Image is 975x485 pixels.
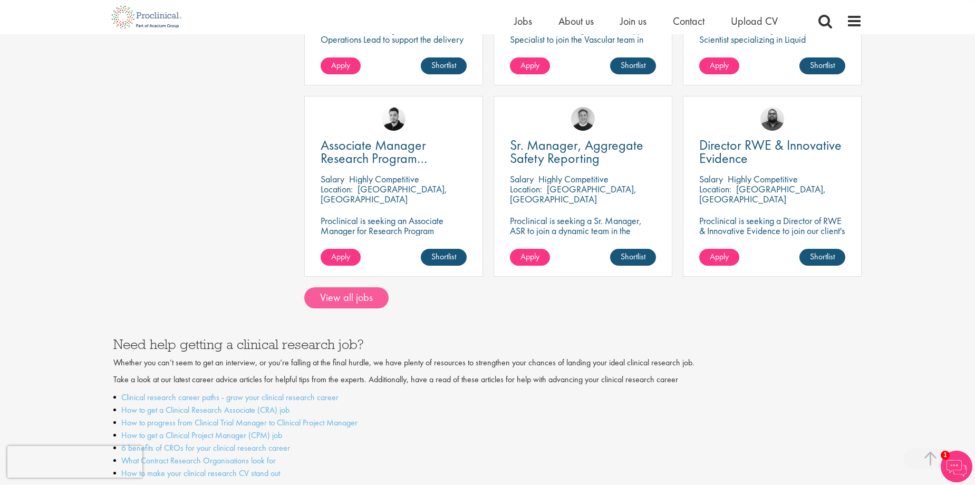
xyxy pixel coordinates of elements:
[121,392,339,403] a: Clinical research career paths - grow your clinical research career
[121,468,280,479] a: How to make your clinical research CV stand out
[699,249,739,266] a: Apply
[7,446,142,478] iframe: reCAPTCHA
[699,216,845,246] p: Proclinical is seeking a Director of RWE & Innovative Evidence to join our client's team in [GEOG...
[113,337,862,351] h3: Need help getting a clinical research job?
[941,451,972,482] img: Chatbot
[941,451,950,460] span: 1
[728,173,798,185] p: Highly Competitive
[673,14,704,28] a: Contact
[514,14,532,28] a: Jobs
[421,57,467,74] a: Shortlist
[510,249,550,266] a: Apply
[510,136,643,167] span: Sr. Manager, Aggregate Safety Reporting
[510,139,656,165] a: Sr. Manager, Aggregate Safety Reporting
[121,417,358,428] a: How to progress from Clinical Trial Manager to Clinical Project Manager
[321,216,467,256] p: Proclinical is seeking an Associate Manager for Research Program Management to join a dynamic tea...
[699,57,739,74] a: Apply
[121,442,290,453] a: 6 benefits of CROs for your clinical research career
[321,173,344,185] span: Salary
[710,251,729,262] span: Apply
[699,136,842,167] span: Director RWE & Innovative Evidence
[620,14,646,28] a: Join us
[510,173,534,185] span: Salary
[321,139,467,165] a: Associate Manager Research Program Management
[321,24,467,54] p: Proclinical is seeking a Clinical Operations Lead to support the delivery of clinical trials in o...
[571,107,595,131] img: Bo Forsen
[121,404,289,415] a: How to get a Clinical Research Associate (CRA) job
[610,249,656,266] a: Shortlist
[121,430,282,441] a: How to get a Clinical Project Manager (CPM) job
[699,183,731,195] span: Location:
[731,14,778,28] a: Upload CV
[121,455,276,466] a: What Contract Research Organisations look for
[520,251,539,262] span: Apply
[349,173,419,185] p: Highly Competitive
[321,57,361,74] a: Apply
[710,60,729,71] span: Apply
[699,173,723,185] span: Salary
[699,139,845,165] a: Director RWE & Innovative Evidence
[510,183,542,195] span: Location:
[321,136,427,180] span: Associate Manager Research Program Management
[538,173,609,185] p: Highly Competitive
[421,249,467,266] a: Shortlist
[510,183,636,205] p: [GEOGRAPHIC_DATA], [GEOGRAPHIC_DATA]
[321,183,353,195] span: Location:
[321,183,447,205] p: [GEOGRAPHIC_DATA], [GEOGRAPHIC_DATA]
[699,183,826,205] p: [GEOGRAPHIC_DATA], [GEOGRAPHIC_DATA]
[304,287,389,308] a: View all jobs
[558,14,594,28] a: About us
[382,107,406,131] img: Anderson Maldonado
[510,57,550,74] a: Apply
[510,216,656,246] p: Proclinical is seeking a Sr. Manager, ASR to join a dynamic team in the oncology and pharmaceutic...
[321,249,361,266] a: Apply
[799,57,845,74] a: Shortlist
[331,251,350,262] span: Apply
[610,57,656,74] a: Shortlist
[113,357,862,369] p: Whether you can’t seem to get an interview, or you’re falling at the final hurdle, we have plenty...
[520,60,539,71] span: Apply
[113,374,862,386] p: Take a look at our latest career advice articles for helpful tips from the experts. Additionally,...
[331,60,350,71] span: Apply
[760,107,784,131] img: Ashley Bennett
[799,249,845,266] a: Shortlist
